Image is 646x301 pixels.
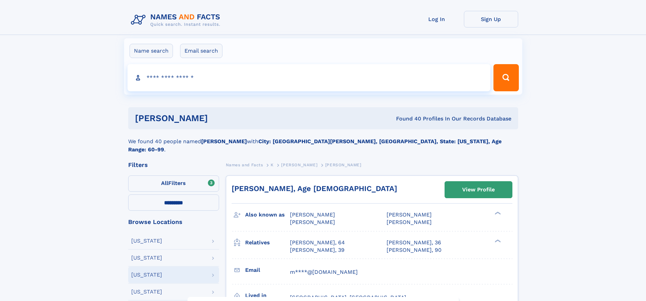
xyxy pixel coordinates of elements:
div: [US_STATE] [131,255,162,261]
span: [GEOGRAPHIC_DATA], [GEOGRAPHIC_DATA] [290,294,406,301]
h3: Also known as [245,209,290,221]
span: K [271,163,274,167]
a: Log In [410,11,464,27]
h1: [PERSON_NAME] [135,114,302,123]
h3: Email [245,264,290,276]
a: Names and Facts [226,161,263,169]
a: [PERSON_NAME], 64 [290,239,345,246]
input: search input [128,64,491,91]
label: Name search [130,44,173,58]
span: [PERSON_NAME] [387,211,432,218]
div: We found 40 people named with . [128,129,518,154]
a: [PERSON_NAME], 39 [290,246,345,254]
button: Search Button [493,64,518,91]
b: City: [GEOGRAPHIC_DATA][PERSON_NAME], [GEOGRAPHIC_DATA], State: [US_STATE], Age Range: 60-99 [128,138,502,153]
a: View Profile [445,182,512,198]
label: Filters [128,175,219,192]
div: Browse Locations [128,219,219,225]
a: [PERSON_NAME] [281,161,317,169]
span: [PERSON_NAME] [290,219,335,225]
a: [PERSON_NAME], 90 [387,246,442,254]
span: [PERSON_NAME] [387,219,432,225]
div: Found 40 Profiles In Our Records Database [302,115,511,123]
a: [PERSON_NAME], 36 [387,239,441,246]
span: [PERSON_NAME] [281,163,317,167]
div: View Profile [462,182,495,197]
a: [PERSON_NAME], Age [DEMOGRAPHIC_DATA] [232,184,397,193]
div: ❯ [493,239,501,243]
img: Logo Names and Facts [128,11,226,29]
div: [US_STATE] [131,238,162,244]
a: Sign Up [464,11,518,27]
div: Filters [128,162,219,168]
span: [PERSON_NAME] [325,163,361,167]
label: Email search [180,44,222,58]
h3: Relatives [245,237,290,248]
div: [US_STATE] [131,289,162,295]
div: ❯ [493,211,501,215]
a: K [271,161,274,169]
span: [PERSON_NAME] [290,211,335,218]
b: [PERSON_NAME] [201,138,247,145]
div: [US_STATE] [131,272,162,278]
span: All [161,180,168,186]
